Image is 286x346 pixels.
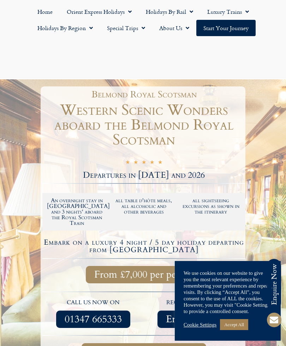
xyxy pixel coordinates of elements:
[47,198,107,226] h2: An overnight stay in [GEOGRAPHIC_DATA] and 3 nights' aboard the Royal Scotsman Train
[133,160,138,166] i: ☆
[94,270,194,279] span: From £7,000 per person
[42,171,245,180] h2: Departures in [DATE] and 2026
[4,4,282,36] nav: Menu
[60,4,139,20] a: Orient Express Holidays
[43,239,244,254] h4: Embark on a luxury 4 night / 5 day holiday departing from [GEOGRAPHIC_DATA]
[148,298,242,307] p: request a quote
[166,315,224,324] span: Enquire Now
[125,159,162,166] div: 5/5
[139,4,200,20] a: Holidays by Rail
[56,311,130,328] a: 01347 665333
[200,4,256,20] a: Luxury Trains
[46,90,242,99] h1: Belmond Royal Scotsman
[30,20,100,36] a: Holidays by Region
[46,298,141,307] p: call us now on
[65,315,122,324] span: 01347 665333
[181,198,241,215] h2: all sightseeing excursions as shown in the itinerary
[142,160,146,166] i: ☆
[220,319,248,330] a: Accept All
[86,266,202,283] a: From £7,000 per person
[184,270,272,314] div: We use cookies on our website to give you the most relevant experience by remembering your prefer...
[150,160,154,166] i: ☆
[125,160,130,166] i: ☆
[196,20,256,36] a: Start your Journey
[184,322,216,328] a: Cookie Settings
[30,4,60,20] a: Home
[158,160,162,166] i: ☆
[42,103,245,147] h1: Western Scenic Wonders aboard the Belmond Royal Scotsman
[152,20,196,36] a: About Us
[157,311,232,328] a: Enquire Now
[114,198,174,215] h2: all table d'hôte meals, all alcoholic and other beverages
[100,20,152,36] a: Special Trips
